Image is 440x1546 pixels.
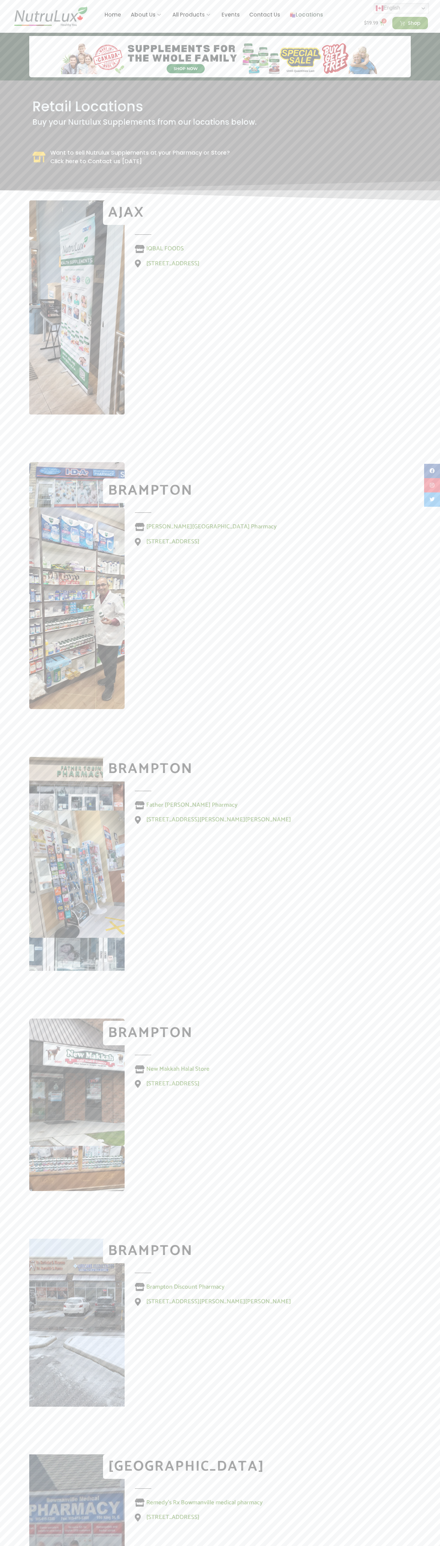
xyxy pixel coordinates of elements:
[108,1026,406,1040] h2: Brampton
[285,2,328,28] a: Locations
[32,148,408,165] a: Want to sell Nutrulux Supplements at your Pharmacy or Store?Click here to Contact us [DATE]
[135,273,411,414] iframe: Iqbal foods ajax
[364,20,367,26] span: $
[145,1283,224,1292] span: Brampton Discount Pharmacy
[290,12,295,17] img: 🛍️
[135,1093,411,1189] iframe: new makkah 8550 Torbram Rd Unit 8, Brampton, ON L6T 5C8, Canada
[108,762,406,776] h2: Brampton
[145,244,184,254] span: IQBAL FOODS
[145,815,291,825] span: [STREET_ADDRESS][PERSON_NAME][PERSON_NAME]
[364,20,378,26] bdi: 19.99
[135,829,411,971] iframe: Father Tobin Pharmacy, 105 Father Tobin Rd, Brampton, ON L6R 0W9
[244,2,285,28] a: Contact Us
[108,1459,406,1474] h2: [GEOGRAPHIC_DATA]
[135,1311,411,1407] iframe: 130 Father Tobin Rd #4, Brampton, ON L6R 3P1, Canada
[145,259,199,268] span: [STREET_ADDRESS]
[49,148,230,165] span: Want to sell Nutrulux Supplements at your Pharmacy or Store? Click here to Contact us [DATE]
[100,2,126,28] a: Home
[145,1513,199,1522] span: [STREET_ADDRESS]
[408,21,420,25] span: Shop
[217,2,244,28] a: Events
[376,4,383,12] img: en
[145,1065,210,1074] span: New Makkah Halal Store
[392,17,428,29] a: Shop
[145,1498,263,1508] span: Remedy's Rx Bowmanville medical pharmacy
[145,1079,199,1089] span: [STREET_ADDRESS]
[356,17,392,29] a: $19.99 2
[32,118,408,126] h1: Buy your Nurtulux Supplements from our locations below.
[145,1297,291,1306] span: [STREET_ADDRESS][PERSON_NAME][PERSON_NAME]
[108,205,406,220] h2: Ajax
[145,537,199,547] span: [STREET_ADDRESS]
[108,484,406,498] h2: Brampton
[32,100,408,114] h1: Retail Locations
[135,551,411,693] iframe: IDA 10095 Bramalea Rd #103, Brampton, ON L6R 0K1, Canada
[126,2,168,28] a: About Us
[145,801,237,810] span: Father [PERSON_NAME] Pharmacy
[382,18,387,24] span: 2
[108,1244,406,1258] h2: Brampton
[374,3,429,13] a: English
[145,522,277,532] span: [PERSON_NAME][GEOGRAPHIC_DATA] Pharmacy
[168,2,217,28] a: All Products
